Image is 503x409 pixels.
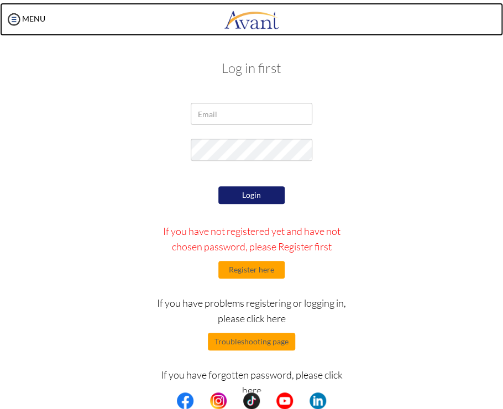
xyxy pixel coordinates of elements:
img: logo.png [224,3,279,36]
p: If you have forgotten password, please click here [156,367,347,398]
img: blank.png [260,392,276,409]
img: icon-menu.png [6,11,22,28]
button: Register here [218,261,285,279]
img: yt.png [276,392,293,409]
input: Email [191,103,312,125]
img: fb.png [177,392,193,409]
img: blank.png [293,392,310,409]
img: blank.png [227,392,243,409]
img: li.png [310,392,326,409]
p: If you have not registered yet and have not chosen password, please Register first [156,223,347,254]
img: in.png [210,392,227,409]
button: Troubleshooting page [208,333,295,350]
p: If you have problems registering or logging in, please click here [156,295,347,326]
button: Login [218,186,285,204]
h3: Log in first [53,61,450,75]
img: tt.png [243,392,260,409]
a: MENU [6,14,45,23]
img: blank.png [193,392,210,409]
